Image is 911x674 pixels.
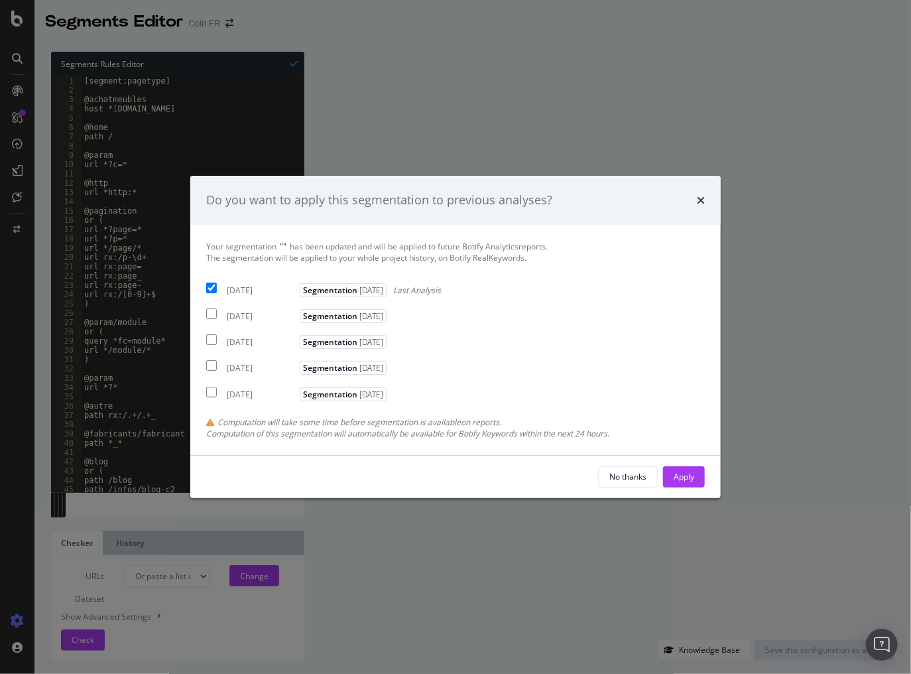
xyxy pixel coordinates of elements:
div: No thanks [609,471,646,482]
span: " " [280,241,286,252]
div: Do you want to apply this segmentation to previous analyses? [206,192,552,209]
span: Segmentation [300,335,387,349]
span: [DATE] [357,285,383,296]
div: modal [190,176,721,498]
div: The segmentation will be applied to your whole project history, on Botify RealKeywords. [206,252,705,263]
span: Computation will take some time before segmentation is available on reports. [217,417,501,428]
div: [DATE] [227,310,296,322]
div: [DATE] [227,389,296,400]
div: Your segmentation has been updated and will be applied to future Botify Analytics reports. [206,241,705,263]
span: [DATE] [357,336,383,348]
span: [DATE] [357,389,383,400]
div: Apply [674,471,694,482]
div: [DATE] [227,362,296,373]
button: Apply [663,466,705,488]
span: Segmentation [300,387,387,401]
div: Open Intercom Messenger [866,629,898,661]
span: Last Analysis [393,285,441,296]
div: times [697,192,705,209]
span: Segmentation [300,361,387,375]
span: [DATE] [357,362,383,373]
span: Segmentation [300,283,387,297]
div: [DATE] [227,336,296,348]
div: [DATE] [227,285,296,296]
span: [DATE] [357,310,383,322]
div: Computation of this segmentation will automatically be available for Botify Keywords within the n... [206,428,705,439]
button: No thanks [598,466,658,488]
span: Segmentation [300,309,387,323]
